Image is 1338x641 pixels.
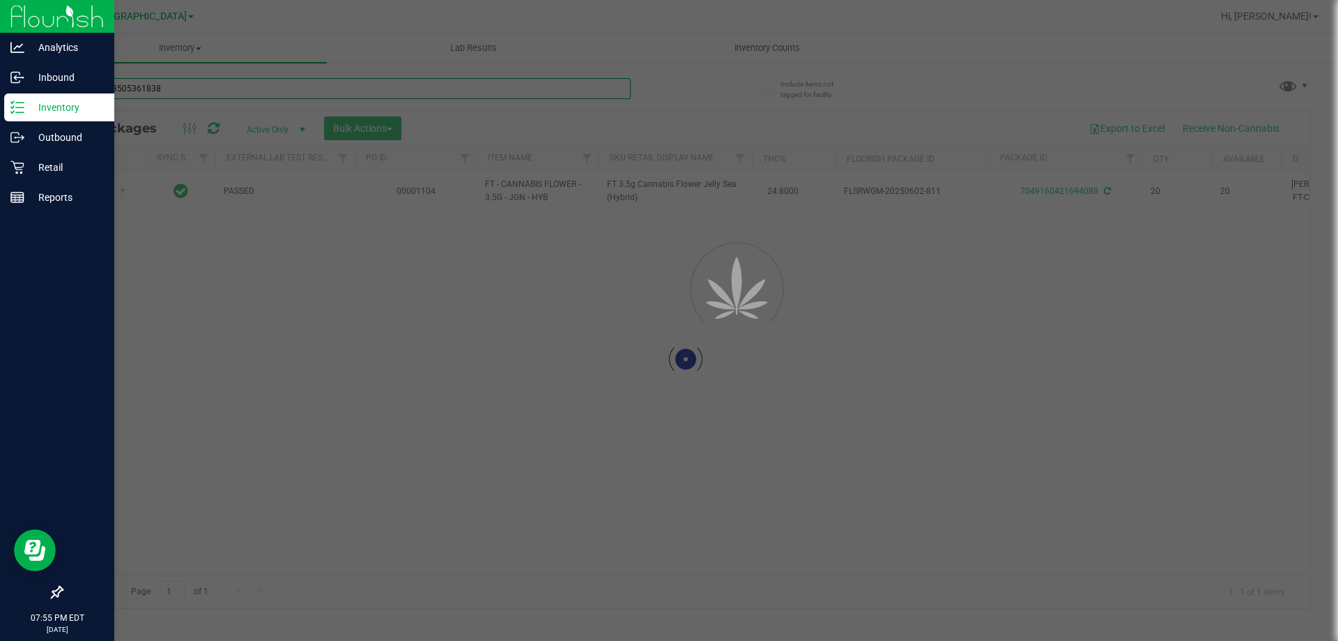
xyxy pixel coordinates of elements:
p: [DATE] [6,624,108,635]
p: Reports [24,189,108,206]
p: Inventory [24,99,108,116]
p: Outbound [24,129,108,146]
inline-svg: Outbound [10,130,24,144]
inline-svg: Retail [10,160,24,174]
inline-svg: Inbound [10,70,24,84]
p: Inbound [24,69,108,86]
p: Analytics [24,39,108,56]
iframe: Resource center [14,529,56,571]
inline-svg: Analytics [10,40,24,54]
inline-svg: Inventory [10,100,24,114]
p: Retail [24,159,108,176]
p: 07:55 PM EDT [6,612,108,624]
inline-svg: Reports [10,190,24,204]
